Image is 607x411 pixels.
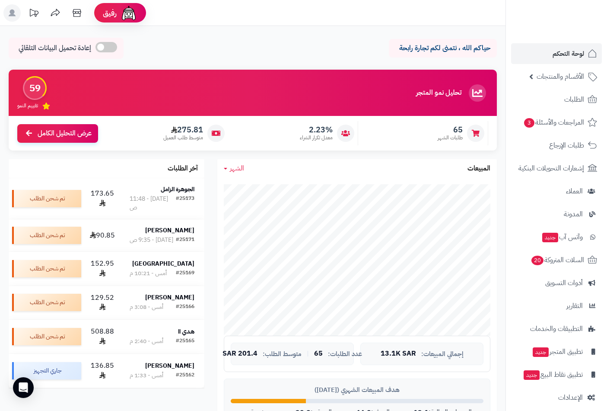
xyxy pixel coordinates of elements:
div: [DATE] - 11:48 ص [130,195,176,212]
span: طلبات الإرجاع [549,139,584,151]
span: معدل تكرار الشراء [300,134,333,141]
span: تقييم النمو [17,102,38,109]
div: #25166 [176,303,194,311]
div: #25169 [176,269,194,278]
div: أمس - 2:40 م [130,337,163,346]
a: الطلبات [511,89,602,110]
span: جديد [542,233,558,242]
span: عرض التحليل الكامل [38,128,92,138]
div: Open Intercom Messenger [13,377,34,398]
a: إشعارات التحويلات البنكية [511,158,602,179]
span: السلات المتروكة [531,254,584,266]
td: 136.85 [85,354,120,388]
div: #25162 [176,371,194,380]
a: الإعدادات [511,387,602,408]
p: حياكم الله ، نتمنى لكم تجارة رابحة [395,43,490,53]
div: تم شحن الطلب [12,328,81,345]
span: تطبيق المتجر [532,346,583,358]
td: 129.52 [85,286,120,320]
a: تطبيق المتجرجديد [511,341,602,362]
a: المراجعات والأسئلة3 [511,112,602,133]
td: 173.65 [85,178,120,219]
span: العملاء [566,185,583,197]
span: إشعارات التحويلات البنكية [518,162,584,174]
span: جديد [524,370,540,380]
span: 13.1K SAR [381,350,416,358]
span: الطلبات [564,93,584,106]
div: تم شحن الطلب [12,227,81,244]
a: عرض التحليل الكامل [17,124,98,143]
span: إجمالي المبيعات: [421,350,464,358]
span: 65 [314,350,323,358]
span: طلبات الشهر [438,134,463,141]
span: 65 [438,125,463,135]
a: التقارير [511,295,602,316]
span: متوسط طلب العميل [163,134,203,141]
strong: الجوهرة الزامل [161,185,194,194]
span: | [307,350,309,357]
div: هدف المبيعات الشهري ([DATE]) [231,385,483,395]
span: وآتس آب [541,231,583,243]
a: العملاء [511,181,602,202]
div: أمس - 3:08 م [130,303,163,311]
span: الأقسام والمنتجات [537,71,584,83]
div: تم شحن الطلب [12,294,81,311]
div: أمس - 10:21 م [130,269,167,278]
strong: [PERSON_NAME] [145,293,194,302]
strong: [PERSON_NAME] [145,361,194,370]
div: تم شحن الطلب [12,190,81,207]
span: الإعدادات [558,392,583,404]
a: تطبيق نقاط البيعجديد [511,364,602,385]
span: عدد الطلبات: [328,350,362,358]
strong: [GEOGRAPHIC_DATA] [132,259,194,268]
span: 275.81 [163,125,203,135]
td: 90.85 [85,219,120,251]
a: لوحة التحكم [511,43,602,64]
a: المدونة [511,204,602,225]
a: وآتس آبجديد [511,227,602,247]
a: أدوات التسويق [511,273,602,293]
a: السلات المتروكة20 [511,250,602,270]
img: ai-face.png [120,4,137,22]
a: تحديثات المنصة [23,4,44,24]
h3: المبيعات [467,165,490,173]
span: جديد [533,347,549,357]
span: المراجعات والأسئلة [523,116,584,128]
a: التطبيقات والخدمات [511,318,602,339]
span: رفيق [103,8,117,18]
strong: هدي اا [178,327,194,336]
span: 201.4 SAR [222,350,257,358]
h3: آخر الطلبات [168,165,198,173]
span: لوحة التحكم [553,48,584,60]
a: الشهر [224,164,244,173]
div: أمس - 1:33 م [130,371,163,380]
td: 508.88 [85,320,120,353]
div: جاري التجهيز [12,362,81,379]
span: 2.23% [300,125,333,135]
div: تم شحن الطلب [12,260,81,277]
span: متوسط الطلب: [263,350,302,358]
a: طلبات الإرجاع [511,135,602,156]
strong: [PERSON_NAME] [145,226,194,235]
td: 152.95 [85,252,120,286]
div: #25171 [176,236,194,244]
span: أدوات التسويق [545,277,583,289]
span: الشهر [230,163,244,173]
span: 3 [524,118,534,128]
span: التطبيقات والخدمات [530,323,583,335]
div: #25165 [176,337,194,346]
div: [DATE] - 9:35 ص [130,236,173,244]
span: تطبيق نقاط البيع [523,369,583,381]
span: التقارير [566,300,583,312]
span: 20 [531,256,543,265]
h3: تحليل نمو المتجر [416,89,461,97]
div: #25173 [176,195,194,212]
span: المدونة [564,208,583,220]
span: إعادة تحميل البيانات التلقائي [19,43,91,53]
